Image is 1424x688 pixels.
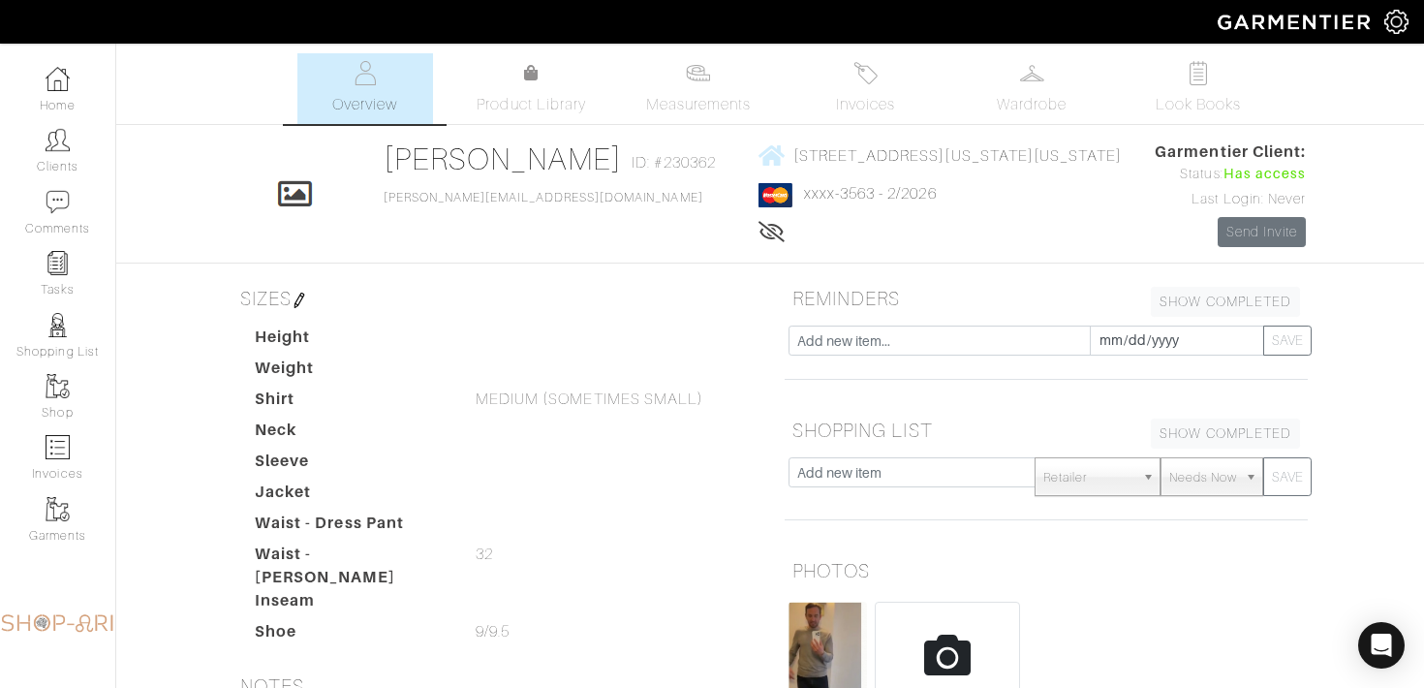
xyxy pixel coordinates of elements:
[1263,326,1312,356] button: SAVE
[1169,458,1237,497] span: Needs Now
[1358,622,1405,669] div: Open Intercom Messenger
[297,53,433,124] a: Overview
[1130,53,1266,124] a: Look Books
[1043,458,1134,497] span: Retailer
[1218,217,1307,247] a: Send Invite
[240,512,461,543] dt: Waist - Dress Pant
[785,411,1308,450] h5: SHOPPING LIST
[476,388,703,411] span: MEDIUM (SOMETIMES SMALL)
[240,481,461,512] dt: Jacket
[240,419,461,450] dt: Neck
[384,191,703,204] a: [PERSON_NAME][EMAIL_ADDRESS][DOMAIN_NAME]
[292,293,307,308] img: pen-cf24a1663064a2ec1b9c1bd2387e9de7a2fa800b781884d57f21acf72779bad2.png
[1208,5,1384,39] img: garmentier-logo-header-white-b43fb05a5012e4ada735d5af1a66efaba907eab6374d6393d1fbf88cb4ef424d.png
[353,61,377,85] img: basicinfo-40fd8af6dae0f16599ec9e87c0ef1c0a1fdea2edbe929e3d69a839185d80c458.svg
[789,326,1091,356] input: Add new item...
[686,61,710,85] img: measurements-466bbee1fd09ba9460f595b01e5d73f9e2bff037440d3c8f018324cb6cdf7a4a.svg
[240,543,461,589] dt: Waist - [PERSON_NAME]
[836,93,895,116] span: Invoices
[785,551,1308,590] h5: PHOTOS
[1151,287,1300,317] a: SHOW COMPLETED
[46,190,70,214] img: comment-icon-a0a6a9ef722e966f86d9cbdc48e553b5cf19dbc54f86b18d962a5391bc8f6eb6.png
[1155,141,1306,164] span: Garmentier Client:
[758,183,792,207] img: mastercard-2c98a0d54659f76b027c6839bea21931c3e23d06ea5b2b5660056f2e14d2f154.png
[997,93,1067,116] span: Wardrobe
[240,450,461,481] dt: Sleeve
[240,357,461,388] dt: Weight
[232,279,756,318] h5: SIZES
[1155,189,1306,210] div: Last Login: Never
[46,374,70,398] img: garments-icon-b7da505a4dc4fd61783c78ac3ca0ef83fa9d6f193b1c9dc38574b1d14d53ca28.png
[46,67,70,91] img: dashboard-icon-dbcd8f5a0b271acd01030246c82b418ddd0df26cd7fceb0bd07c9910d44c42f6.png
[632,151,716,174] span: ID: #230362
[785,279,1308,318] h5: REMINDERS
[1384,10,1409,34] img: gear-icon-white-bd11855cb880d31180b6d7d6211b90ccbf57a29d726f0c71d8c61bd08dd39cc2.png
[793,146,1123,164] span: [STREET_ADDRESS][US_STATE][US_STATE]
[646,93,752,116] span: Measurements
[46,497,70,521] img: garments-icon-b7da505a4dc4fd61783c78ac3ca0ef83fa9d6f193b1c9dc38574b1d14d53ca28.png
[384,141,623,176] a: [PERSON_NAME]
[1156,93,1242,116] span: Look Books
[853,61,878,85] img: orders-27d20c2124de7fd6de4e0e44c1d41de31381a507db9b33961299e4e07d508b8c.svg
[46,313,70,337] img: stylists-icon-eb353228a002819b7ec25b43dbf5f0378dd9e0616d9560372ff212230b889e62.png
[804,185,937,203] a: xxxx-3563 - 2/2026
[464,62,600,116] a: Product Library
[964,53,1099,124] a: Wardrobe
[1020,61,1044,85] img: wardrobe-487a4870c1b7c33e795ec22d11cfc2ed9d08956e64fb3008fe2437562e282088.svg
[46,128,70,152] img: clients-icon-6bae9207a08558b7cb47a8932f037763ab4055f8c8b6bfacd5dc20c3e0201464.png
[797,53,933,124] a: Invoices
[789,457,1036,487] input: Add new item
[477,93,586,116] span: Product Library
[46,435,70,459] img: orders-icon-0abe47150d42831381b5fb84f609e132dff9fe21cb692f30cb5eec754e2cba89.png
[240,620,461,651] dt: Shoe
[240,589,461,620] dt: Inseam
[240,388,461,419] dt: Shirt
[1223,164,1307,185] span: Has access
[332,93,397,116] span: Overview
[476,620,510,643] span: 9/9.5
[1151,419,1300,449] a: SHOW COMPLETED
[1187,61,1211,85] img: todo-9ac3debb85659649dc8f770b8b6100bb5dab4b48dedcbae339e5042a72dfd3cc.svg
[476,543,493,566] span: 32
[1263,457,1312,496] button: SAVE
[240,326,461,357] dt: Height
[46,251,70,275] img: reminder-icon-8004d30b9f0a5d33ae49ab947aed9ed385cf756f9e5892f1edd6e32f2345188e.png
[631,53,767,124] a: Measurements
[758,143,1123,168] a: [STREET_ADDRESS][US_STATE][US_STATE]
[1155,164,1306,185] div: Status:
